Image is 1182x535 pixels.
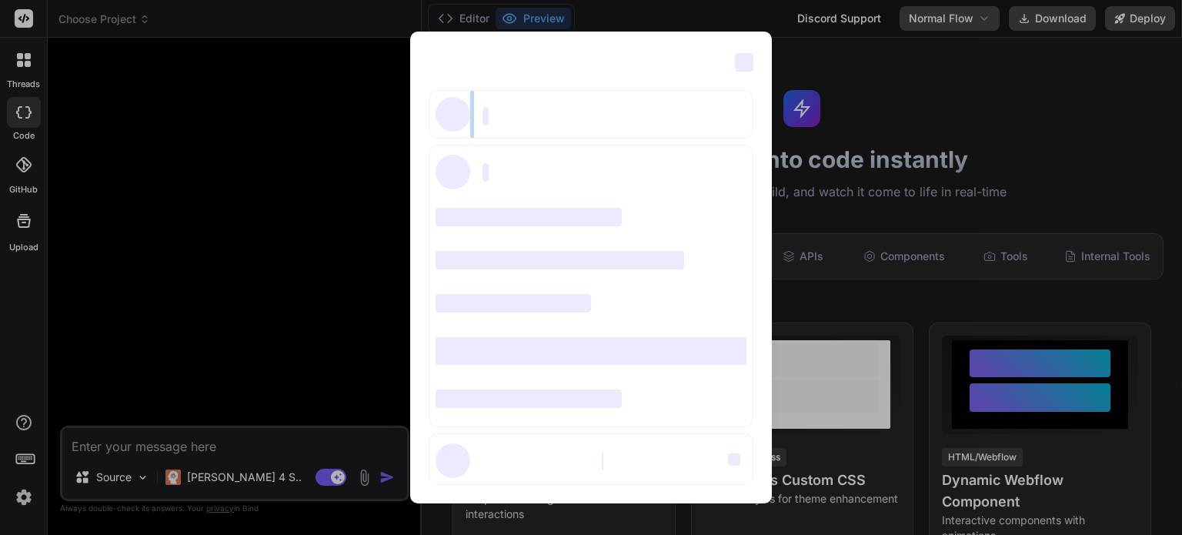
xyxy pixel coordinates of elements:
[482,107,489,125] span: ‌
[482,163,489,182] span: ‌
[602,452,603,470] span: ‌
[436,251,684,269] span: ‌
[436,208,622,226] span: ‌
[436,155,470,189] span: ‌
[436,294,591,313] span: ‌
[735,53,753,72] span: ‌
[436,443,470,478] span: ‌
[436,337,746,365] span: ‌
[436,390,622,408] span: ‌
[436,97,470,132] span: ‌
[728,453,740,466] span: ‌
